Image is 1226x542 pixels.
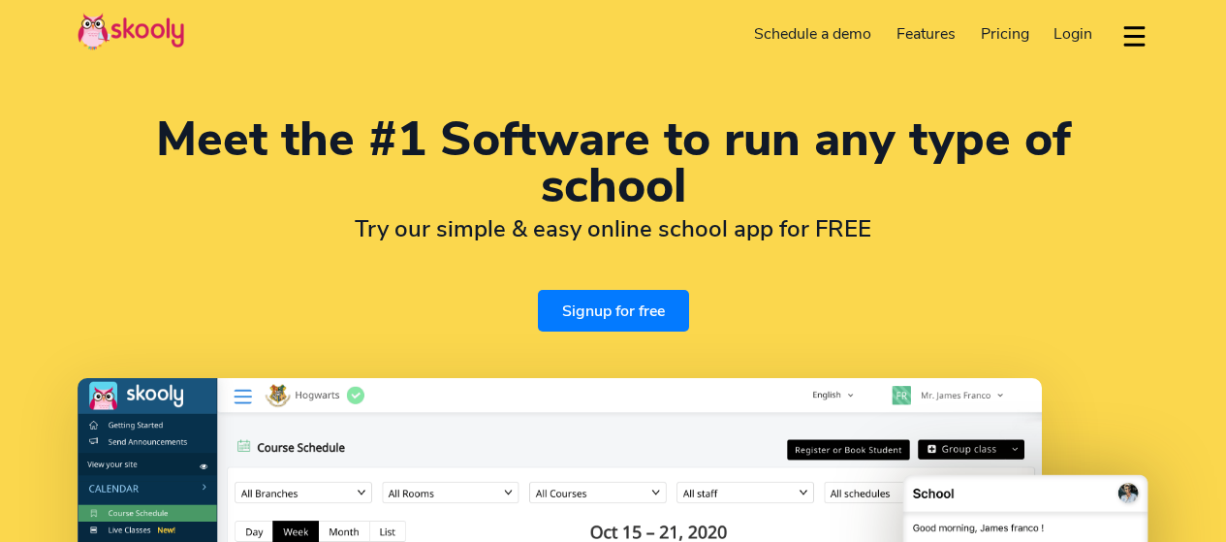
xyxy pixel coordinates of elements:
span: Pricing [981,23,1029,45]
h1: Meet the #1 Software to run any type of school [78,116,1148,209]
a: Schedule a demo [742,18,885,49]
img: Skooly [78,13,184,50]
a: Pricing [968,18,1042,49]
h2: Try our simple & easy online school app for FREE [78,214,1148,243]
a: Login [1041,18,1105,49]
button: dropdown menu [1120,14,1148,58]
a: Features [884,18,968,49]
span: Login [1053,23,1092,45]
a: Signup for free [538,290,689,332]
